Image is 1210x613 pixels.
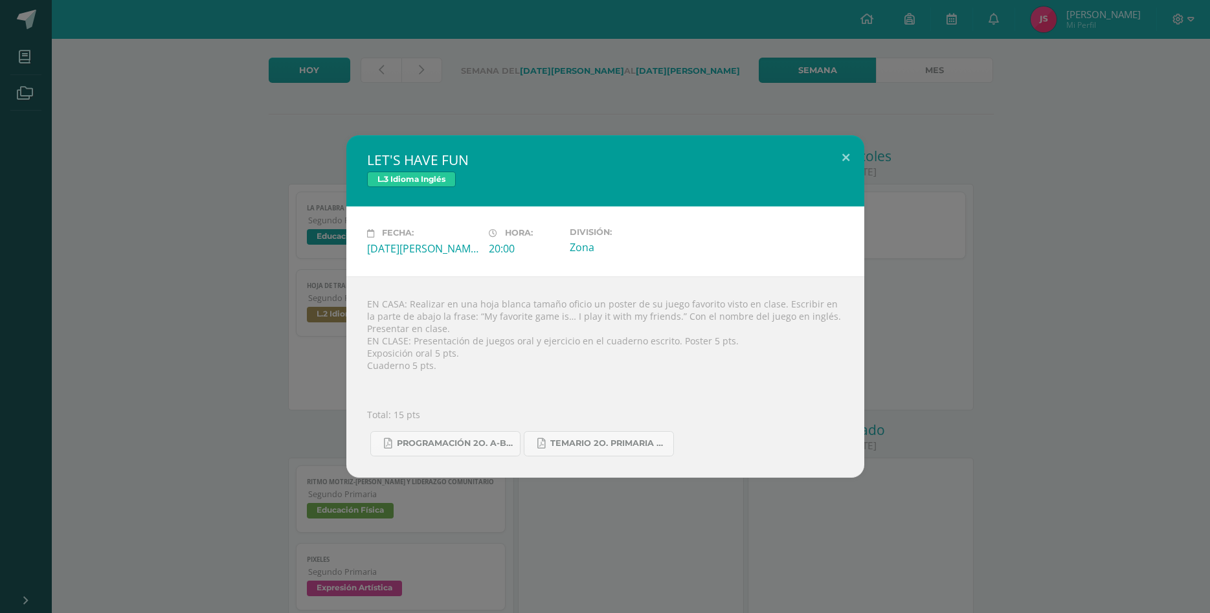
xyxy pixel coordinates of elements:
span: Fecha: [382,228,414,238]
span: L.3 Idioma Inglés [367,172,456,187]
a: Temario 2o. primaria 4-2025.pdf [524,431,674,456]
a: Programación 2o. A-B Inglés.pdf [370,431,521,456]
label: División: [570,227,681,237]
span: Hora: [505,228,533,238]
button: Close (Esc) [827,135,864,179]
div: 20:00 [489,241,559,256]
h2: LET'S HAVE FUN [367,151,844,169]
div: Zona [570,240,681,254]
span: Programación 2o. A-B Inglés.pdf [397,438,513,449]
div: [DATE][PERSON_NAME] [367,241,478,256]
span: Temario 2o. primaria 4-2025.pdf [550,438,667,449]
div: EN CASA: Realizar en una hoja blanca tamaño oficio un poster de su juego favorito visto en clase.... [346,276,864,478]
